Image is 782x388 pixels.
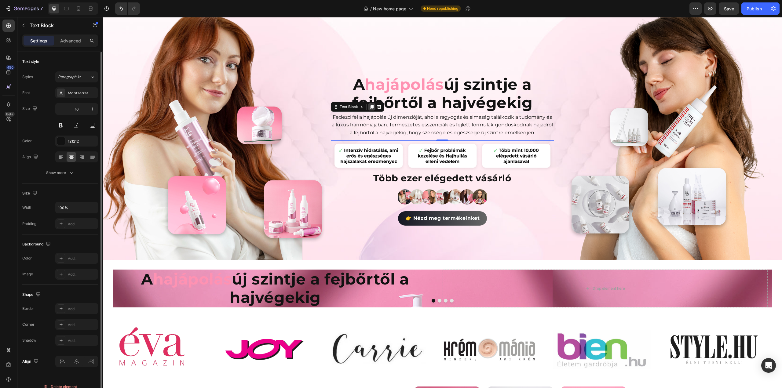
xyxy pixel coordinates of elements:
a: 👉 Nézd meg termékeinket [295,194,384,209]
div: Shadow [22,338,36,343]
div: Styles [22,74,33,80]
button: Dot [335,282,338,285]
div: Add... [68,221,97,227]
span: / [370,5,372,12]
span: Paragraph 1* [58,74,81,80]
div: Size [22,189,38,198]
div: Color [22,138,32,144]
img: Alt image [450,313,548,352]
span: hajápolás [262,58,341,77]
div: Text style [22,59,39,64]
div: Show more [46,170,75,176]
h2: Több ezer elégedett vásárló [228,155,451,167]
button: 7 [2,2,46,15]
div: Align [22,153,39,161]
div: Open Intercom Messenger [761,358,776,373]
div: Size [22,105,38,113]
div: Drop element here [490,269,522,274]
div: Publish [747,5,762,12]
img: gempages_490611713016595313-2dcd97fc-dee3-4d1a-b26f-f909c29b49d3.png [228,124,451,155]
div: Add... [68,306,97,312]
div: Padding [22,221,36,227]
p: Advanced [60,38,81,44]
img: Alt image [338,317,435,347]
p: A új szintje a fejbőrtől a hajvégekig [10,253,334,290]
div: 121212 [68,139,97,144]
button: Save [719,2,739,15]
button: Paragraph 1* [55,71,98,82]
span: Need republishing [427,6,458,11]
img: Alt image [567,318,655,347]
img: Alt image [225,315,323,350]
span: 👉 Nézd meg termékeinket [302,198,377,204]
div: Image [22,271,33,277]
div: Add... [68,338,97,343]
p: 7 [40,5,43,12]
div: Add... [68,272,97,277]
div: Undo/Redo [115,2,140,15]
div: Text Block [236,87,256,92]
p: Fedezd fel a hajápolás új dimenzióját, ahol a ragyogás és simaság találkozik a tudomány és a luxu... [228,96,450,120]
p: Text Block [30,22,82,29]
input: Auto [56,202,98,213]
div: Border [22,306,34,311]
div: Color [22,256,32,261]
p: A új szintje a fejbőrtől a hajvégekig [228,58,450,95]
div: 450 [6,65,15,70]
button: Dot [341,282,345,285]
div: Corner [22,322,35,327]
div: Beta [5,112,15,117]
img: gempages_490611713016595313-3cd959bd-6b9c-4884-a917-c85f24792f8f.png [295,171,384,188]
img: Alt image [10,309,88,356]
p: Settings [30,38,47,44]
div: Font [22,90,30,96]
div: Add... [68,322,97,328]
div: Background [22,240,52,248]
button: Dot [329,282,332,285]
img: Alt image [122,322,201,343]
div: Align [22,357,40,366]
button: Show more [22,167,98,178]
button: Publish [741,2,767,15]
iframe: Design area [103,17,782,388]
div: Add... [68,256,97,261]
span: hajápolás [50,253,129,271]
div: Shape [22,291,42,299]
div: Width [22,205,32,210]
button: Dot [347,282,351,285]
span: Save [724,6,734,11]
div: Montserrat [68,90,97,96]
span: New home page [373,5,406,12]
